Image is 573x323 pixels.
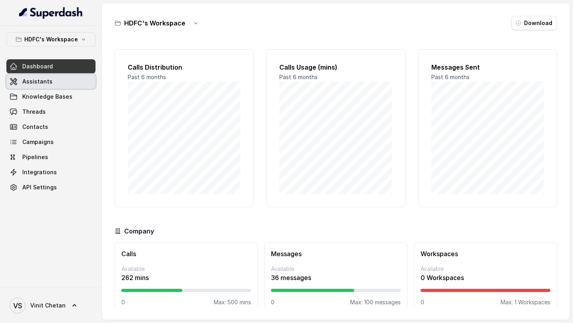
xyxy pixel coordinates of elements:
span: Contacts [22,123,48,131]
p: 0 [421,298,424,306]
a: Knowledge Bases [6,90,95,104]
h3: Messages [271,249,401,259]
h3: Company [124,226,154,236]
button: HDFC's Workspace [6,32,95,47]
h3: Workspaces [421,249,550,259]
a: Dashboard [6,59,95,74]
p: 0 [271,298,275,306]
span: API Settings [22,183,57,191]
h3: Calls [121,249,251,259]
p: Available [421,265,550,273]
img: light.svg [19,6,83,19]
span: Past 6 months [128,74,166,80]
a: Threads [6,105,95,119]
span: Past 6 months [279,74,318,80]
h2: Calls Distribution [128,62,240,72]
h3: HDFC's Workspace [124,18,185,28]
p: Max: 100 messages [350,298,401,306]
span: Campaigns [22,138,54,146]
span: Threads [22,108,46,116]
a: Assistants [6,74,95,89]
button: Download [511,16,557,30]
span: Assistants [22,78,53,86]
p: HDFC's Workspace [24,35,78,44]
p: Max: 1 Workspaces [501,298,550,306]
p: 36 messages [271,273,401,282]
p: 262 mins [121,273,251,282]
p: Available [271,265,401,273]
p: 0 Workspaces [421,273,550,282]
span: Knowledge Bases [22,93,72,101]
p: Max: 500 mins [214,298,251,306]
a: Pipelines [6,150,95,164]
span: Integrations [22,168,57,176]
a: Integrations [6,165,95,179]
h2: Calls Usage (mins) [279,62,392,72]
a: API Settings [6,180,95,195]
a: Campaigns [6,135,95,149]
a: Contacts [6,120,95,134]
p: 0 [121,298,125,306]
h2: Messages Sent [431,62,544,72]
span: Pipelines [22,153,48,161]
span: Vinit Chetan [30,302,66,309]
a: Vinit Chetan [6,294,95,317]
span: Past 6 months [431,74,470,80]
span: Dashboard [22,62,53,70]
p: Available [121,265,251,273]
text: VS [13,302,22,310]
